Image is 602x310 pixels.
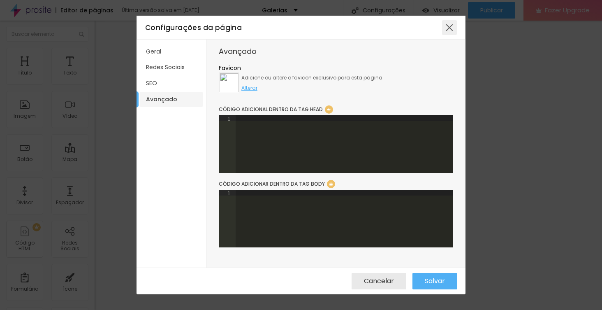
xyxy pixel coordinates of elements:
[220,73,238,92] img: 762299
[425,277,445,285] span: Salvar
[140,76,203,91] li: SEO
[219,115,236,121] div: 1
[219,180,325,187] span: Código adicionar dentro da tag BODY
[241,84,257,91] span: Alterar
[219,48,453,55] div: Avançado
[219,190,236,196] div: 1
[140,60,203,75] li: Redes Sociais
[140,92,203,107] li: Avançado
[364,277,394,285] span: Cancelar
[145,23,242,33] span: Configurações da página
[219,64,241,72] span: Favicon
[140,44,203,59] li: Geral
[219,106,323,113] span: Código adicional dentro da tag HEAD
[241,74,384,82] span: Adicione ou altere o favicon exclusivo para esta página.
[412,273,457,289] button: Salvar
[352,273,406,289] button: Cancelar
